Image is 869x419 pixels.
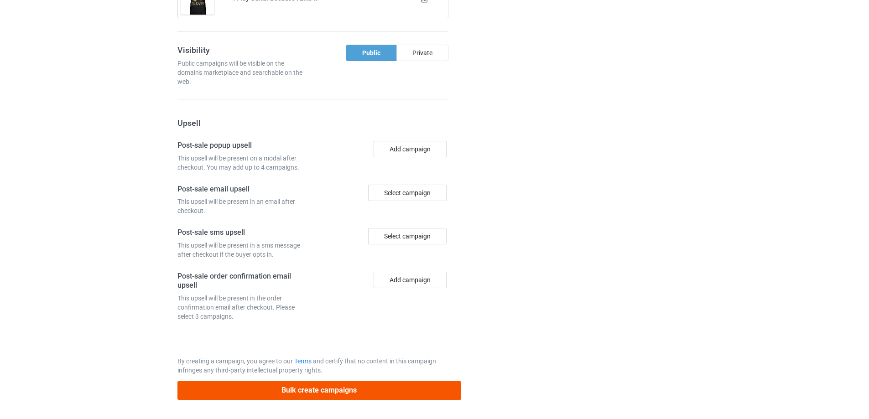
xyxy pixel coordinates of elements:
[368,185,447,201] div: Select campaign
[177,59,310,86] div: Public campaigns will be visible on the domain's marketplace and searchable on the web.
[177,228,310,238] h4: Post-sale sms upsell
[177,272,310,290] h4: Post-sale order confirmation email upsell
[368,228,447,244] div: Select campaign
[294,357,312,365] a: Terms
[177,141,310,150] h4: Post-sale popup upsell
[177,154,310,172] div: This upsell will be present on a modal after checkout. You may add up to 4 campaigns.
[177,185,310,194] h4: Post-sale email upsell
[177,241,310,259] div: This upsell will be present in a sms message after checkout if the buyer opts in.
[177,118,448,128] h3: Upsell
[177,294,310,321] div: This upsell will be present in the order confirmation email after checkout. Please select 3 campa...
[177,381,461,400] button: Bulk create campaigns
[177,45,310,55] h3: Visibility
[374,272,447,288] button: Add campaign
[346,45,396,61] div: Public
[374,141,447,157] button: Add campaign
[396,45,448,61] div: Private
[177,357,448,375] p: By creating a campaign, you agree to our and certify that no content in this campaign infringes a...
[177,197,310,215] div: This upsell will be present in an email after checkout.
